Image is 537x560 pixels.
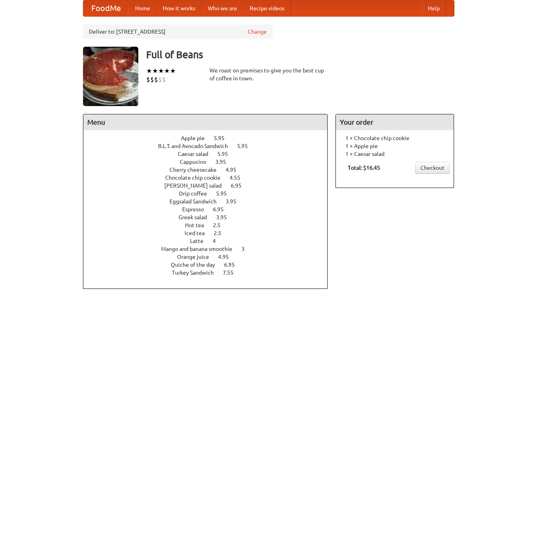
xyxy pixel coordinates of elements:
[129,0,156,16] a: Home
[165,175,228,181] span: Chocolate chip cookie
[226,198,244,205] span: 3.95
[146,66,152,75] li: ★
[171,262,249,268] a: Quiche of the day 6.95
[218,254,237,260] span: 4.95
[170,198,251,205] a: Eggsalad Sandwich 3.95
[179,190,215,197] span: Drip coffee
[185,222,212,228] span: Hot tea
[158,75,162,84] li: $
[83,0,129,16] a: FoodMe
[161,246,240,252] span: Mango and banana smoothie
[172,270,248,276] a: Turkey Sandwich 7.55
[209,66,328,82] div: We roast on premises to give you the best cup of coffee in town.
[178,151,243,157] a: Caesar salad 5.95
[146,75,150,84] li: $
[171,262,223,268] span: Quiche of the day
[215,159,234,165] span: 3.95
[217,151,236,157] span: 5.95
[158,66,164,75] li: ★
[185,230,236,236] a: Iced tea 2.5
[165,175,255,181] a: Chocolate chip cookie 4.55
[172,270,222,276] span: Turkey Sandwich
[340,134,450,142] li: 1 × Chocolate chip cookie
[237,143,256,149] span: 5.95
[152,66,158,75] li: ★
[146,47,454,63] h3: Full of Beans
[179,214,241,220] a: Greek salad 3.95
[214,230,229,236] span: 2.5
[202,0,243,16] a: Who we are
[179,190,241,197] a: Drip coffee 5.95
[213,238,224,244] span: 4
[170,167,251,173] a: Cherry cheesecake 4.95
[415,162,450,174] a: Checkout
[170,198,224,205] span: Eggsalad Sandwich
[177,254,243,260] a: Orange juice 4.95
[223,270,241,276] span: 7.55
[226,167,244,173] span: 4.95
[83,25,273,39] div: Deliver to: [STREET_ADDRESS]
[180,159,241,165] a: Cappucino 3.95
[164,182,256,189] a: [PERSON_NAME] salad 6.95
[158,143,262,149] a: B.L.T. and Avocado Sandwich 5.95
[156,0,202,16] a: How it works
[348,165,380,171] b: Total: $16.45
[230,175,248,181] span: 4.55
[216,190,235,197] span: 5.95
[336,114,454,130] h4: Your order
[340,150,450,158] li: 1 × Caesar salad
[231,182,249,189] span: 6.95
[185,230,213,236] span: Iced tea
[224,262,243,268] span: 6.95
[185,222,235,228] a: Hot tea 2.5
[182,206,238,213] a: Espresso 6.95
[83,47,138,106] img: angular.jpg
[181,135,239,141] a: Apple pie 5.95
[243,0,291,16] a: Recipe videos
[158,143,236,149] span: B.L.T. and Avocado Sandwich
[422,0,446,16] a: Help
[182,206,212,213] span: Espresso
[213,222,228,228] span: 2.5
[170,167,224,173] span: Cherry cheesecake
[180,159,214,165] span: Cappucino
[190,238,211,244] span: Latte
[213,206,232,213] span: 6.95
[162,75,166,84] li: $
[340,142,450,150] li: 1 × Apple pie
[170,66,176,75] li: ★
[177,254,217,260] span: Orange juice
[150,75,154,84] li: $
[216,214,235,220] span: 3.95
[181,135,213,141] span: Apple pie
[179,214,215,220] span: Greek salad
[248,28,267,36] a: Change
[161,246,259,252] a: Mango and banana smoothie 3
[164,66,170,75] li: ★
[241,246,252,252] span: 3
[190,238,230,244] a: Latte 4
[164,182,230,189] span: [PERSON_NAME] salad
[83,114,328,130] h4: Menu
[214,135,232,141] span: 5.95
[154,75,158,84] li: $
[178,151,216,157] span: Caesar salad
